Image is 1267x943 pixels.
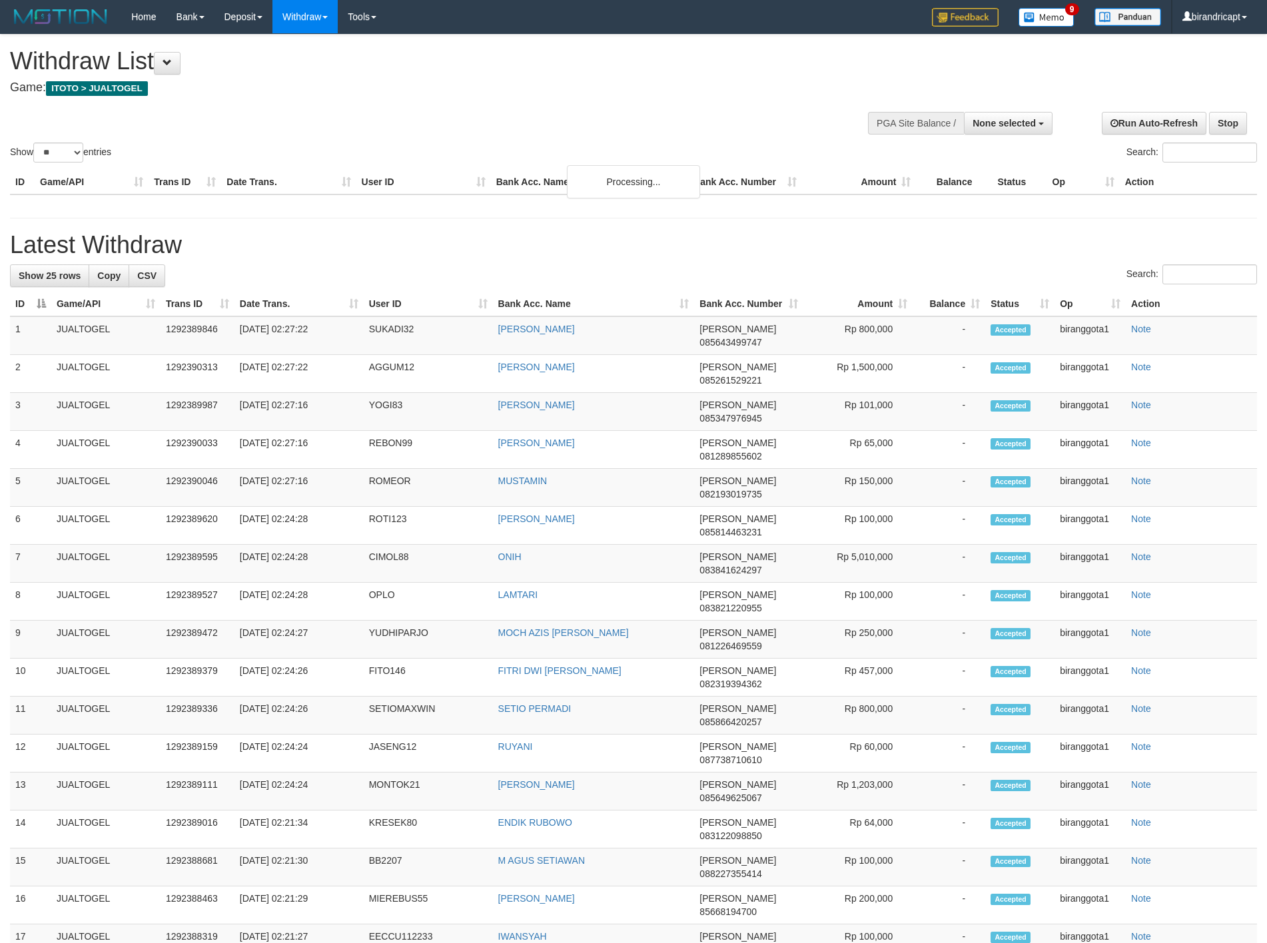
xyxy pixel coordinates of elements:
span: Copy 085347976945 to clipboard [699,413,761,424]
a: ENDIK RUBOWO [498,817,572,828]
td: 1292389016 [161,810,234,848]
th: Balance [916,170,992,194]
label: Search: [1126,264,1257,284]
td: biranggota1 [1055,810,1126,848]
span: [PERSON_NAME] [699,627,776,638]
span: Accepted [991,628,1031,639]
span: Copy 85668194700 to clipboard [699,906,757,917]
td: biranggota1 [1055,545,1126,583]
a: Note [1131,324,1151,334]
span: [PERSON_NAME] [699,438,776,448]
td: FITO146 [364,659,493,697]
td: 12 [10,735,51,773]
td: - [913,810,985,848]
th: Action [1120,170,1257,194]
td: - [913,507,985,545]
a: Note [1131,513,1151,524]
span: Copy 085649625067 to clipboard [699,792,761,803]
a: Note [1131,627,1151,638]
img: Button%20Memo.svg [1019,8,1074,27]
span: ITOTO > JUALTOGEL [46,81,148,96]
td: Rp 1,500,000 [803,355,913,393]
span: Copy 085814463231 to clipboard [699,527,761,537]
td: SETIOMAXWIN [364,697,493,735]
td: - [913,735,985,773]
td: [DATE] 02:24:24 [234,773,364,810]
span: [PERSON_NAME] [699,475,776,486]
span: Accepted [991,894,1031,905]
td: 11 [10,697,51,735]
a: Note [1131,741,1151,752]
td: 10 [10,659,51,697]
td: [DATE] 02:27:16 [234,393,364,431]
th: Bank Acc. Name: activate to sort column ascending [493,292,695,316]
td: - [913,469,985,507]
td: biranggota1 [1055,393,1126,431]
td: - [913,393,985,431]
img: panduan.png [1094,8,1161,26]
td: ROMEOR [364,469,493,507]
span: Accepted [991,362,1031,374]
th: Trans ID: activate to sort column ascending [161,292,234,316]
td: [DATE] 02:24:28 [234,545,364,583]
td: biranggota1 [1055,773,1126,810]
td: JUALTOGEL [51,431,161,469]
th: User ID: activate to sort column ascending [364,292,493,316]
span: [PERSON_NAME] [699,741,776,752]
td: [DATE] 02:24:27 [234,621,364,659]
th: Balance: activate to sort column ascending [913,292,985,316]
th: Op [1047,170,1120,194]
td: 16 [10,886,51,924]
td: biranggota1 [1055,355,1126,393]
td: 5 [10,469,51,507]
a: Note [1131,475,1151,486]
span: [PERSON_NAME] [699,893,776,904]
th: ID: activate to sort column descending [10,292,51,316]
span: Accepted [991,438,1031,450]
td: 14 [10,810,51,848]
th: Action [1126,292,1257,316]
td: 1292389527 [161,583,234,621]
td: ROTI123 [364,507,493,545]
td: 4 [10,431,51,469]
td: JUALTOGEL [51,393,161,431]
td: JUALTOGEL [51,355,161,393]
a: Run Auto-Refresh [1102,112,1206,135]
span: Copy 085261529221 to clipboard [699,375,761,386]
td: JUALTOGEL [51,659,161,697]
th: Game/API: activate to sort column ascending [51,292,161,316]
h1: Withdraw List [10,48,831,75]
td: JUALTOGEL [51,469,161,507]
img: MOTION_logo.png [10,7,111,27]
span: Copy 085866420257 to clipboard [699,717,761,727]
span: [PERSON_NAME] [699,817,776,828]
a: Note [1131,817,1151,828]
a: Note [1131,703,1151,714]
span: [PERSON_NAME] [699,324,776,334]
a: Show 25 rows [10,264,89,287]
td: Rp 200,000 [803,886,913,924]
td: 1292389620 [161,507,234,545]
label: Show entries [10,143,111,162]
td: [DATE] 02:24:24 [234,735,364,773]
th: ID [10,170,35,194]
td: Rp 64,000 [803,810,913,848]
td: 3 [10,393,51,431]
td: Rp 5,010,000 [803,545,913,583]
span: Accepted [991,780,1031,791]
a: Note [1131,931,1151,942]
a: Note [1131,400,1151,410]
h1: Latest Withdraw [10,232,1257,258]
a: LAMTARI [498,589,538,600]
span: Copy 083821220955 to clipboard [699,603,761,613]
span: Copy 083122098850 to clipboard [699,830,761,841]
a: MUSTAMIN [498,475,548,486]
th: User ID [356,170,491,194]
span: 9 [1065,3,1079,15]
th: Date Trans. [221,170,356,194]
td: 2 [10,355,51,393]
span: Accepted [991,514,1031,525]
a: Stop [1209,112,1247,135]
a: Note [1131,855,1151,866]
td: 1292389846 [161,316,234,355]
